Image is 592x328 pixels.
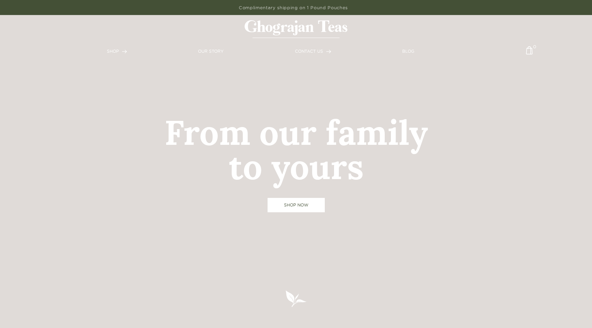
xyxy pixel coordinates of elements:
[295,48,331,54] a: CONTACT US
[526,46,533,60] img: cart-icon-matt.svg
[268,198,325,212] a: SHOP NOW
[163,116,429,184] h1: From our family to yours
[402,48,414,54] a: BLOG
[326,50,331,53] img: forward-arrow.svg
[526,46,533,60] a: 0
[107,48,127,54] a: SHOP
[245,20,347,38] img: logo-matt.svg
[198,48,224,54] a: OUR STORY
[533,43,536,47] span: 0
[107,49,119,53] span: SHOP
[295,49,323,53] span: CONTACT US
[285,290,307,307] img: logo-leaf.svg
[122,50,127,53] img: forward-arrow.svg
